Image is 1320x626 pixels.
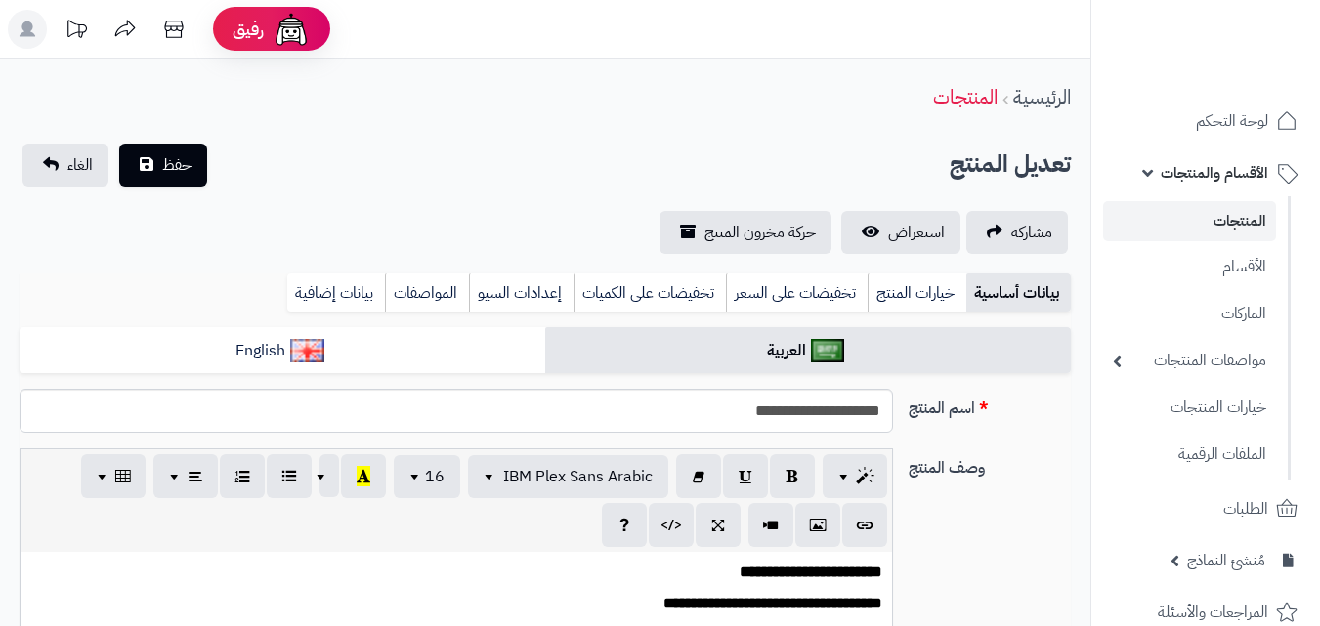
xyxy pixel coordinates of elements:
a: الطلبات [1103,485,1308,532]
a: تحديثات المنصة [52,10,101,54]
span: لوحة التحكم [1196,107,1268,135]
img: English [290,339,324,362]
a: مشاركه [966,211,1068,254]
a: المنتجات [933,82,998,111]
span: حفظ [162,153,192,177]
span: الأقسام والمنتجات [1161,159,1268,187]
a: English [20,327,545,375]
span: الغاء [67,153,93,177]
a: حركة مخزون المنتج [660,211,831,254]
a: المواصفات [385,273,469,313]
a: خيارات المنتج [868,273,966,313]
a: المنتجات [1103,201,1276,241]
span: 16 [425,465,445,488]
span: مُنشئ النماذج [1187,547,1265,574]
img: العربية [811,339,845,362]
a: تخفيضات على الكميات [574,273,726,313]
span: استعراض [888,221,945,244]
label: اسم المنتج [901,389,1079,420]
span: الطلبات [1223,495,1268,522]
a: بيانات إضافية [287,273,385,313]
span: رفيق [233,18,264,41]
span: مشاركه [1011,221,1052,244]
span: IBM Plex Sans Arabic [503,465,653,488]
a: الملفات الرقمية [1103,434,1276,476]
label: وصف المنتج [901,448,1079,480]
a: إعدادات السيو [469,273,574,313]
a: الرئيسية [1013,82,1071,111]
span: حركة مخزون المنتج [704,221,816,244]
a: مواصفات المنتجات [1103,340,1276,382]
button: IBM Plex Sans Arabic [468,455,668,498]
button: حفظ [119,144,207,187]
img: ai-face.png [272,10,311,49]
a: الغاء [22,144,108,187]
a: تخفيضات على السعر [726,273,868,313]
a: لوحة التحكم [1103,98,1308,145]
a: خيارات المنتجات [1103,387,1276,429]
h2: تعديل المنتج [950,145,1071,185]
img: logo-2.png [1187,55,1301,96]
span: المراجعات والأسئلة [1158,599,1268,626]
button: 16 [394,455,460,498]
a: العربية [545,327,1071,375]
a: بيانات أساسية [966,273,1071,313]
a: استعراض [841,211,960,254]
a: الماركات [1103,293,1276,335]
a: الأقسام [1103,246,1276,288]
